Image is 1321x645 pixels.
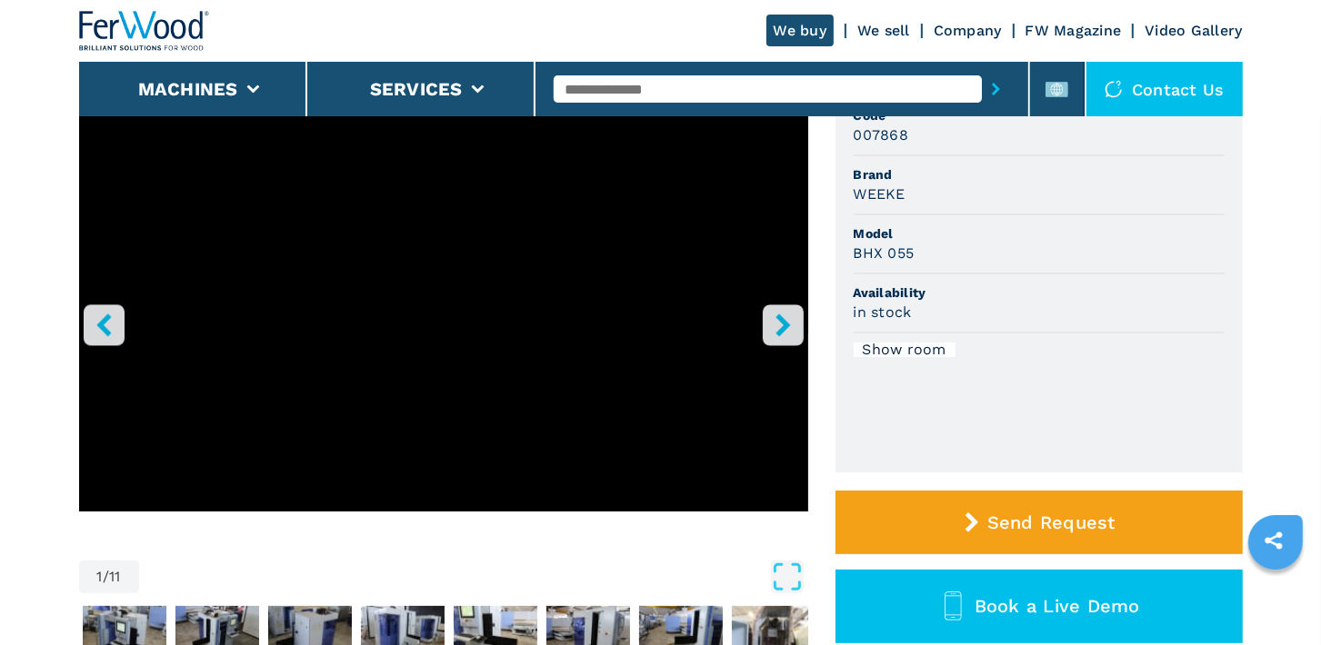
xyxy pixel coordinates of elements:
[109,570,121,584] span: 11
[854,302,912,322] h3: in stock
[370,78,463,100] button: Services
[144,561,804,593] button: Open Fullscreen
[79,102,808,511] iframe: Centro Di Lavoro Verticale in azione - WEEKE - BHX 055 - Ferwoodgroup - 007868
[854,184,906,204] h3: WEEKE
[1244,563,1307,631] iframe: Chat
[854,283,1225,302] span: Availability
[836,570,1243,643] button: Book a Live Demo
[854,165,1225,184] span: Brand
[766,15,835,46] a: We buy
[854,342,956,357] div: Show room
[934,22,1002,39] a: Company
[854,224,1225,243] span: Model
[836,491,1243,554] button: Send Request
[84,304,125,345] button: left-button
[79,11,210,51] img: Ferwood
[1026,22,1122,39] a: FW Magazine
[854,243,915,263] h3: BHX 055
[987,511,1116,533] span: Send Request
[1251,518,1296,563] a: sharethis
[138,78,238,100] button: Machines
[97,570,103,584] span: 1
[79,102,808,542] div: Go to Slide 1
[857,22,910,39] a: We sell
[975,595,1140,617] span: Book a Live Demo
[1145,22,1242,39] a: Video Gallery
[982,68,1010,110] button: submit-button
[103,570,109,584] span: /
[763,304,804,345] button: right-button
[1086,62,1243,116] div: Contact us
[854,124,909,145] h3: 007868
[1105,80,1123,98] img: Contact us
